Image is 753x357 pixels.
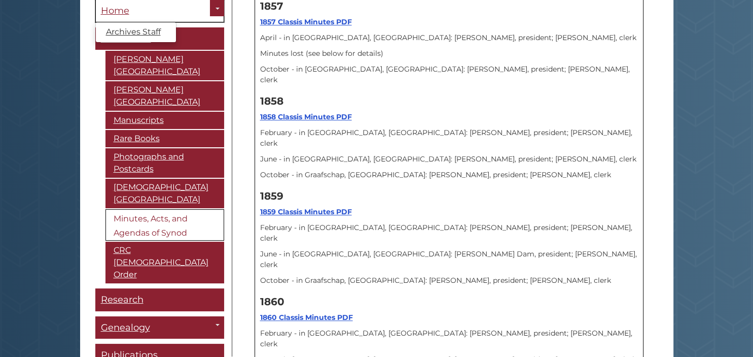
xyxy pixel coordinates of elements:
a: [PERSON_NAME][GEOGRAPHIC_DATA] [105,51,224,81]
a: CRC [DEMOGRAPHIC_DATA] Order [105,242,224,284]
a: Manuscripts [105,112,224,129]
strong: 1860 [260,296,284,308]
a: Minutes, Acts, and Agendas of Synod [105,210,224,241]
a: Genealogy [95,317,224,340]
a: [DEMOGRAPHIC_DATA][GEOGRAPHIC_DATA] [105,179,224,209]
a: 1857 Classis Minutes PDF [260,17,352,26]
a: Archives Staff [96,25,176,40]
p: October - in Graafschap, [GEOGRAPHIC_DATA]: [PERSON_NAME], president; [PERSON_NAME], clerk [260,170,638,180]
a: [PERSON_NAME][GEOGRAPHIC_DATA] [105,82,224,111]
p: June - in [GEOGRAPHIC_DATA], [GEOGRAPHIC_DATA]: [PERSON_NAME], president; [PERSON_NAME], clerk [260,154,638,165]
a: 1858 Classis Minutes PDF [260,112,352,121]
a: Rare Books [105,131,224,148]
strong: 1858 [260,95,283,107]
strong: 1859 [260,190,283,202]
span: Home [101,6,129,17]
a: 1859 Classis Minutes PDF [260,207,352,216]
a: 1860 Classis Minutes PDF [260,313,353,322]
a: Research [95,289,224,312]
p: October - in [GEOGRAPHIC_DATA], [GEOGRAPHIC_DATA]: [PERSON_NAME], president; [PERSON_NAME], clerk [260,64,638,85]
p: February - in [GEOGRAPHIC_DATA], [GEOGRAPHIC_DATA]: [PERSON_NAME], president; [PERSON_NAME], clerk [260,328,638,349]
span: Collections [101,34,151,45]
a: Photographs and Postcards [105,149,224,178]
p: February - in [GEOGRAPHIC_DATA], [GEOGRAPHIC_DATA]: [PERSON_NAME], president; [PERSON_NAME], clerk [260,222,638,244]
p: April - in [GEOGRAPHIC_DATA], [GEOGRAPHIC_DATA]: [PERSON_NAME], president; [PERSON_NAME], clerk [260,33,638,43]
p: June - in [GEOGRAPHIC_DATA], [GEOGRAPHIC_DATA]: [PERSON_NAME] Dam, president; [PERSON_NAME], clerk [260,249,638,270]
p: February - in [GEOGRAPHIC_DATA], [GEOGRAPHIC_DATA]: [PERSON_NAME], president; [PERSON_NAME], clerk [260,127,638,149]
p: Minutes lost (see below for details) [260,48,638,59]
span: Genealogy [101,322,150,334]
p: October - in Graafschap, [GEOGRAPHIC_DATA]: [PERSON_NAME], president; [PERSON_NAME], clerk [260,275,638,286]
span: Research [101,295,144,306]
